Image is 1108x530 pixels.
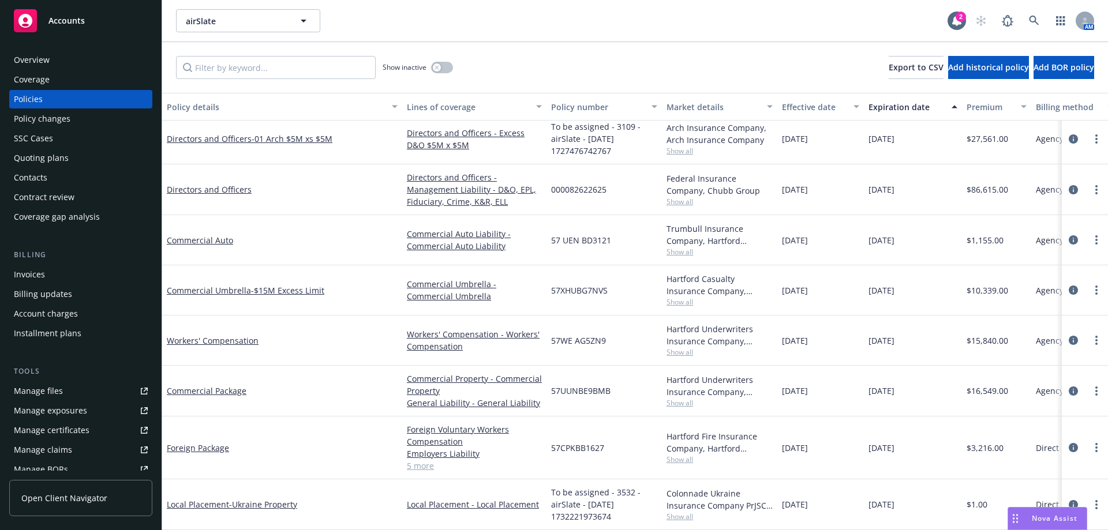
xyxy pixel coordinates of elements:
span: To be assigned - 3532 - airSlate - [DATE] 1732221973674 [551,486,657,523]
a: Manage exposures [9,401,152,420]
span: $1,155.00 [967,234,1004,246]
div: Tools [9,366,152,377]
span: Show all [667,347,773,357]
a: Installment plans [9,324,152,343]
span: Open Client Navigator [21,492,107,504]
div: Hartford Underwriters Insurance Company, Hartford Insurance Group [667,374,773,398]
input: Filter by keyword... [176,56,376,79]
span: - 01 Arch $5M xs $5M [252,133,332,144]
div: Premium [967,101,1014,113]
div: Manage certificates [14,421,89,439]
button: Export to CSV [889,56,944,79]
div: Policy details [167,101,385,113]
div: Hartford Underwriters Insurance Company, Hartford Insurance Group [667,323,773,347]
a: circleInformation [1066,498,1080,512]
a: Coverage gap analysis [9,208,152,226]
span: [DATE] [782,442,808,454]
span: Show all [667,454,773,464]
div: Effective date [782,101,847,113]
a: Commercial Umbrella - Commercial Umbrella [407,278,542,302]
span: 57 UEN BD3121 [551,234,611,246]
span: To be assigned - 3109 - airSlate - [DATE] 1727476742767 [551,121,657,157]
span: 57CPKBB1627 [551,442,604,454]
a: more [1090,233,1103,247]
div: Manage claims [14,441,72,459]
a: Workers' Compensation - Workers' Compensation [407,328,542,352]
div: Policies [14,90,43,108]
span: $16,549.00 [967,385,1008,397]
span: 57WE AG5ZN9 [551,334,606,347]
span: [DATE] [782,284,808,296]
a: Commercial Property - Commercial Property [407,373,542,397]
a: Local Placement - Local Placement [407,498,542,510]
div: Manage files [14,382,63,400]
span: - $15M Excess Limit [251,285,324,296]
button: Policy details [162,93,402,121]
div: Colonnade Ukraine Insurance Company PrJSC, Colonnade Ukraine Insurance Company PrJSC ([GEOGRAPHIC... [667,487,773,512]
div: Expiration date [869,101,945,113]
div: Contacts [14,168,47,187]
span: [DATE] [782,234,808,246]
div: Overview [14,51,50,69]
span: [DATE] [869,334,894,347]
div: Federal Insurance Company, Chubb Group [667,172,773,197]
a: Search [1023,9,1046,32]
span: Show all [667,197,773,206]
span: [DATE] [869,385,894,397]
span: [DATE] [869,183,894,196]
button: Policy number [546,93,662,121]
div: Coverage [14,70,50,89]
a: Manage files [9,382,152,400]
span: 000082622625 [551,183,607,196]
span: Direct [1036,442,1059,454]
a: Start snowing [969,9,993,32]
span: Show all [667,398,773,408]
a: more [1090,183,1103,197]
div: SSC Cases [14,129,53,148]
span: - Ukraine Property [229,499,297,510]
a: circleInformation [1066,333,1080,347]
div: Drag to move [1008,508,1023,529]
a: Directors and Officers [167,184,252,195]
a: Contacts [9,168,152,187]
span: [DATE] [782,133,808,145]
button: Nova Assist [1008,507,1087,530]
span: Direct [1036,498,1059,510]
a: Local Placement [167,499,297,510]
span: Add historical policy [948,62,1029,73]
a: Workers' Compensation [167,335,259,346]
span: Show all [667,247,773,257]
span: $86,615.00 [967,183,1008,196]
div: Contract review [14,188,74,206]
div: Arch Insurance Company, Arch Insurance Company [667,122,773,146]
span: [DATE] [782,183,808,196]
a: Report a Bug [996,9,1019,32]
span: 57XHUBG7NVS [551,284,608,296]
span: 57UUNBE9BMB [551,385,611,397]
a: SSC Cases [9,129,152,148]
div: Installment plans [14,324,81,343]
span: [DATE] [869,442,894,454]
span: [DATE] [782,334,808,347]
div: Policy number [551,101,645,113]
a: Commercial Package [167,385,246,396]
span: [DATE] [782,498,808,510]
span: [DATE] [869,284,894,296]
span: $3,216.00 [967,442,1004,454]
a: more [1090,283,1103,297]
a: more [1090,132,1103,146]
a: circleInformation [1066,233,1080,247]
a: Directors and Officers - Excess D&O $5M x $5M [407,127,542,151]
button: Effective date [777,93,864,121]
a: Directors and Officers [167,133,332,144]
div: Billing [9,249,152,261]
button: Lines of coverage [402,93,546,121]
a: Account charges [9,305,152,323]
a: Foreign Voluntary Workers Compensation [407,423,542,448]
span: Show all [667,146,773,156]
span: [DATE] [869,234,894,246]
a: Foreign Package [167,442,229,453]
a: 5 more [407,460,542,472]
button: Market details [662,93,777,121]
div: Account charges [14,305,78,323]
